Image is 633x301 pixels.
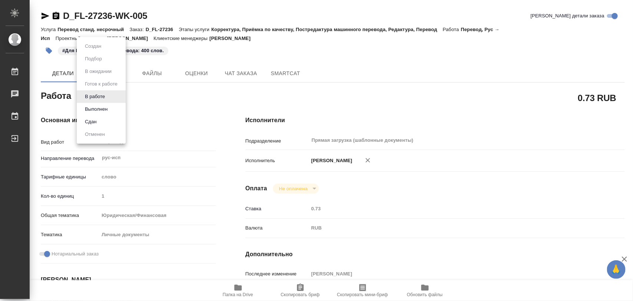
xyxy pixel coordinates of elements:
button: Выполнен [83,105,110,113]
button: Готов к работе [83,80,120,88]
button: Сдан [83,118,99,126]
button: В ожидании [83,67,114,76]
button: Создан [83,42,103,50]
button: Подбор [83,55,104,63]
button: Отменен [83,130,107,138]
button: В работе [83,93,107,101]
